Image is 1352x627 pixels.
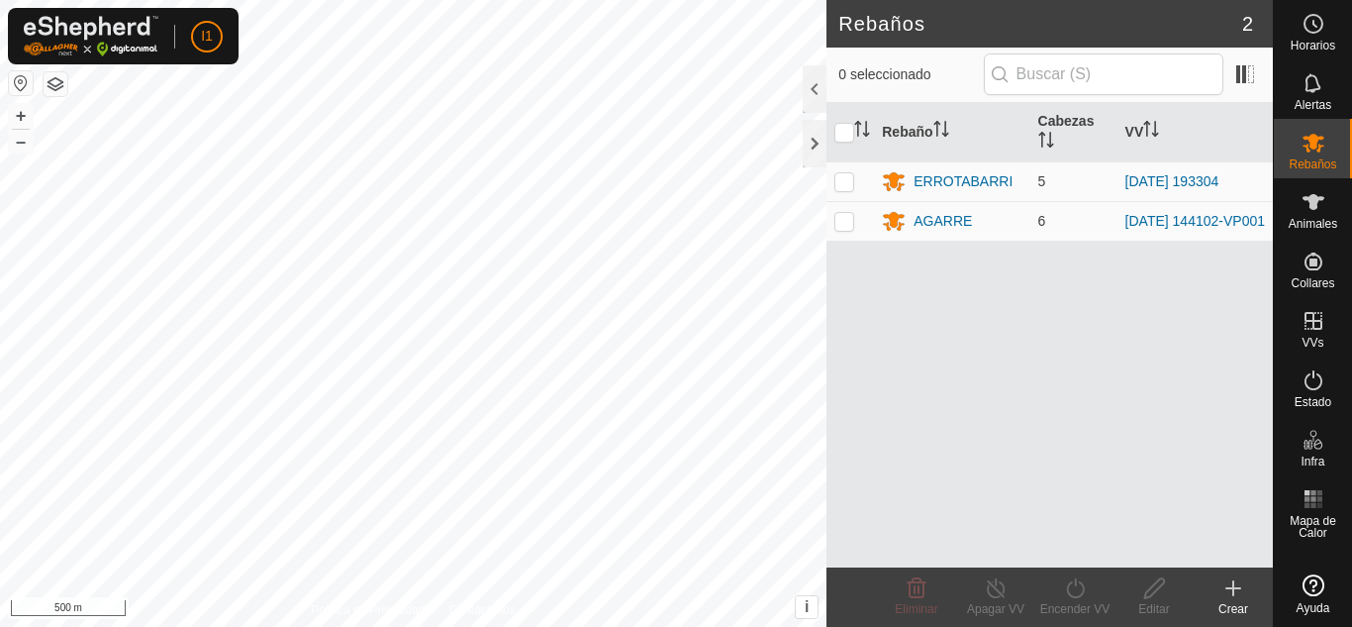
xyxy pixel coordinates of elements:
[1302,337,1323,349] span: VVs
[1297,602,1330,614] span: Ayuda
[854,124,870,140] p-sorticon: Activar para ordenar
[984,53,1223,95] input: Buscar (S)
[1117,103,1273,162] th: VV
[1279,515,1347,539] span: Mapa de Calor
[874,103,1029,162] th: Rebaño
[1125,173,1219,189] a: [DATE] 193304
[805,598,809,615] span: i
[914,171,1013,192] div: ERROTABARRI
[796,596,818,618] button: i
[311,601,425,619] a: Política de Privacidad
[838,64,983,85] span: 0 seleccionado
[1295,99,1331,111] span: Alertas
[1194,600,1273,618] div: Crear
[1125,213,1265,229] a: [DATE] 144102-VP001
[838,12,1242,36] h2: Rebaños
[449,601,516,619] a: Contáctenos
[1038,173,1046,189] span: 5
[1035,600,1114,618] div: Encender VV
[1114,600,1194,618] div: Editar
[9,71,33,95] button: Restablecer Mapa
[1291,40,1335,52] span: Horarios
[914,211,972,232] div: AGARRE
[24,16,158,56] img: Logo Gallagher
[1030,103,1117,162] th: Cabezas
[1289,158,1336,170] span: Rebaños
[1289,218,1337,230] span: Animales
[1038,135,1054,151] p-sorticon: Activar para ordenar
[1301,456,1324,468] span: Infra
[1291,277,1334,289] span: Collares
[1038,213,1046,229] span: 6
[895,602,937,616] span: Eliminar
[9,130,33,154] button: –
[44,72,67,96] button: Capas del Mapa
[956,600,1035,618] div: Apagar VV
[933,124,949,140] p-sorticon: Activar para ordenar
[9,104,33,128] button: +
[1143,124,1159,140] p-sorticon: Activar para ordenar
[1274,567,1352,622] a: Ayuda
[1295,396,1331,408] span: Estado
[201,26,213,47] span: I1
[1242,9,1253,39] span: 2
